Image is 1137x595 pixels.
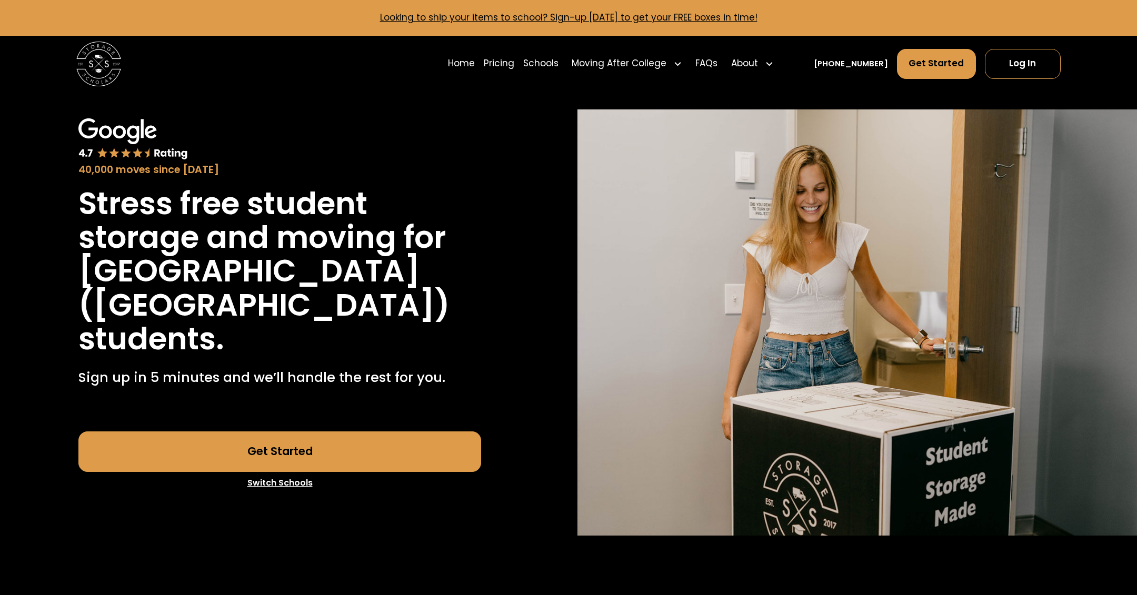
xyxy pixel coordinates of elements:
[76,42,121,86] img: Storage Scholars main logo
[448,48,475,79] a: Home
[897,49,976,79] a: Get Started
[78,431,481,471] a: Get Started
[577,109,1137,536] img: Storage Scholars will have everything waiting for you in your room when you arrive to campus.
[78,254,481,322] h1: [GEOGRAPHIC_DATA] ([GEOGRAPHIC_DATA])
[726,48,778,79] div: About
[78,367,445,387] p: Sign up in 5 minutes and we’ll handle the rest for you.
[814,58,888,69] a: [PHONE_NUMBER]
[695,48,717,79] a: FAQs
[484,48,514,79] a: Pricing
[380,11,757,24] a: Looking to ship your items to school? Sign-up [DATE] to get your FREE boxes in time!
[78,187,481,255] h1: Stress free student storage and moving for
[731,57,758,70] div: About
[523,48,558,79] a: Schools
[985,49,1061,79] a: Log In
[78,472,481,494] a: Switch Schools
[78,163,481,178] div: 40,000 moves since [DATE]
[78,118,188,160] img: Google 4.7 star rating
[572,57,666,70] div: Moving After College
[78,322,224,356] h1: students.
[567,48,687,79] div: Moving After College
